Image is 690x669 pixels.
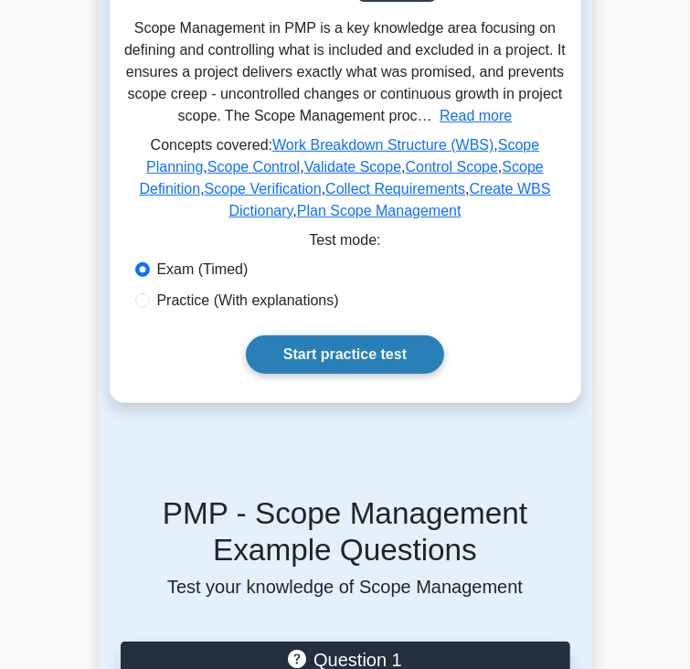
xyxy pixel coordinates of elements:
a: Collect Requirements [325,181,465,196]
a: Validate Scope [304,159,401,175]
a: Scope Control [207,159,300,175]
span: Scope Management in PMP is a key knowledge area focusing on defining and controlling what is incl... [124,20,566,123]
p: Test your knowledge of Scope Management [121,576,570,598]
a: Control Scope [406,159,498,175]
a: Scope Planning [146,137,539,175]
div: Test mode: [124,229,567,259]
p: Concepts covered: , , , , , , , , , [124,134,567,229]
a: Create WBS Dictionary [228,181,550,218]
a: Scope Definition [139,159,543,196]
label: Practice (With explanations) [157,290,339,312]
a: Scope Verification [205,181,322,196]
a: Start practice test [246,335,444,374]
a: Plan Scope Management [297,203,462,218]
a: Work Breakdown Structure (WBS) [272,137,494,153]
label: Exam (Timed) [157,259,249,281]
button: Read more [440,105,512,127]
h5: PMP - Scope Management Example Questions [121,495,570,568]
